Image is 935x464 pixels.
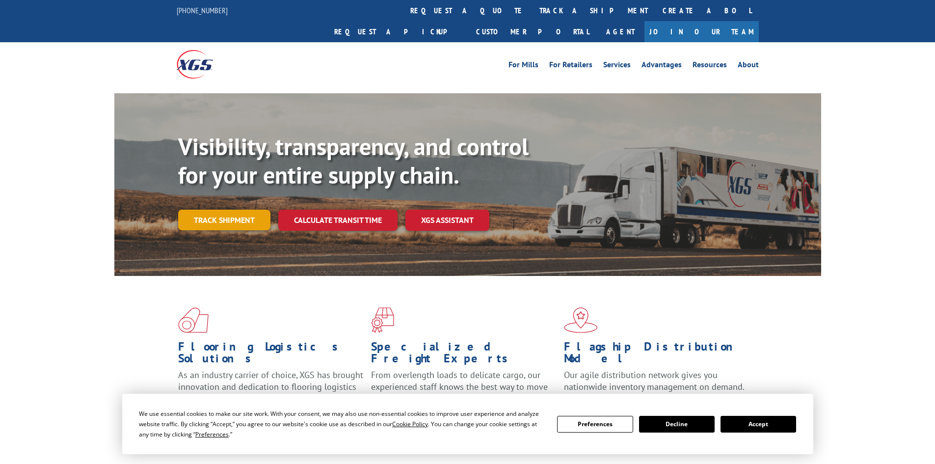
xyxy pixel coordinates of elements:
a: Advantages [641,61,682,72]
a: Resources [693,61,727,72]
b: Visibility, transparency, and control for your entire supply chain. [178,131,529,190]
span: As an industry carrier of choice, XGS has brought innovation and dedication to flooring logistics... [178,369,363,404]
a: Services [603,61,631,72]
a: Track shipment [178,210,270,230]
a: Agent [596,21,644,42]
a: XGS ASSISTANT [405,210,489,231]
a: Join Our Team [644,21,759,42]
h1: Flagship Distribution Model [564,341,749,369]
p: From overlength loads to delicate cargo, our experienced staff knows the best way to move your fr... [371,369,557,413]
img: xgs-icon-total-supply-chain-intelligence-red [178,307,209,333]
button: Decline [639,416,715,433]
div: We use essential cookies to make our site work. With your consent, we may also use non-essential ... [139,409,545,439]
div: Cookie Consent Prompt [122,394,813,454]
a: Request a pickup [327,21,469,42]
h1: Specialized Freight Experts [371,341,557,369]
img: xgs-icon-flagship-distribution-model-red [564,307,598,333]
a: Customer Portal [469,21,596,42]
a: For Retailers [549,61,592,72]
a: [PHONE_NUMBER] [177,5,228,15]
span: Our agile distribution network gives you nationwide inventory management on demand. [564,369,745,392]
span: Preferences [195,430,229,438]
button: Accept [721,416,796,433]
img: xgs-icon-focused-on-flooring-red [371,307,394,333]
span: Cookie Policy [392,420,428,428]
h1: Flooring Logistics Solutions [178,341,364,369]
a: About [738,61,759,72]
a: For Mills [508,61,538,72]
button: Preferences [557,416,633,433]
a: Calculate transit time [278,210,398,231]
